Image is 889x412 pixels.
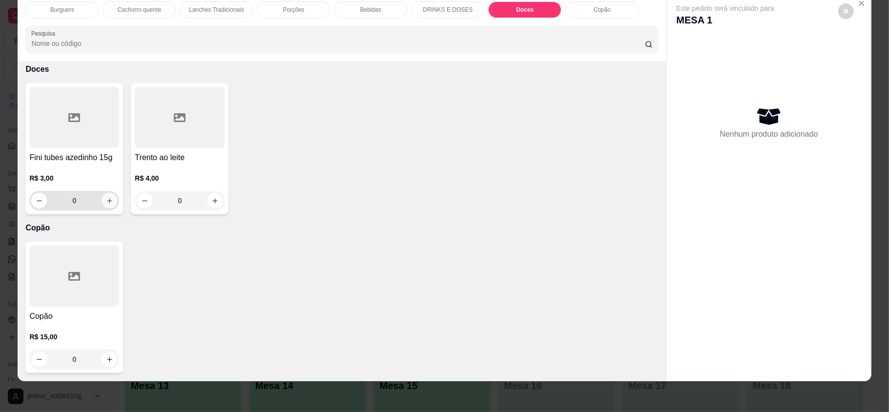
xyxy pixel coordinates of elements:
[838,3,854,19] button: decrease-product-quantity
[720,128,818,140] p: Nenhum produto adicionado
[29,152,119,164] h4: Fini tubes azedinho 15g
[360,6,381,14] p: Bebidas
[31,351,47,367] button: decrease-product-quantity
[207,193,223,208] button: increase-product-quantity
[50,6,74,14] p: Burguers
[29,310,119,322] h4: Copão
[137,193,152,208] button: decrease-product-quantity
[594,6,611,14] p: Copão
[677,13,774,27] p: MESA 1
[118,6,161,14] p: Cachorro quente
[135,173,225,183] p: R$ 4,00
[31,29,59,38] label: Pesquisa
[516,6,534,14] p: Doces
[423,6,473,14] p: DRINKS E DOSES
[189,6,244,14] p: Lanches Tradicionais
[677,3,774,13] p: Este pedido será vinculado para
[135,152,225,164] h4: Trento ao leite
[29,332,119,342] p: R$ 15,00
[31,39,644,48] input: Pesquisa
[102,351,117,367] button: increase-product-quantity
[25,222,658,234] p: Copão
[283,6,304,14] p: Porções
[102,193,117,208] button: increase-product-quantity
[29,173,119,183] p: R$ 3,00
[31,193,47,208] button: decrease-product-quantity
[25,63,658,75] p: Doces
